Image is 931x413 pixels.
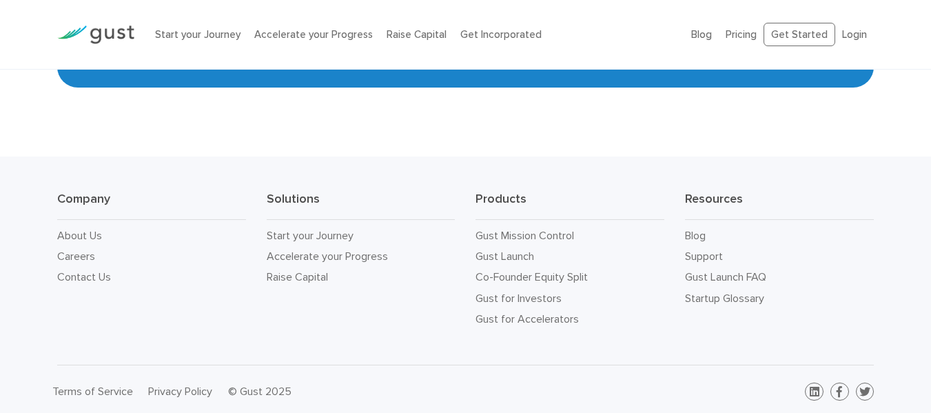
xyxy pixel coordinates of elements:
[228,382,456,401] div: © Gust 2025
[685,229,706,242] a: Blog
[475,229,574,242] a: Gust Mission Control
[685,270,766,283] a: Gust Launch FAQ
[267,270,328,283] a: Raise Capital
[475,250,534,263] a: Gust Launch
[685,250,723,263] a: Support
[57,229,102,242] a: About Us
[254,28,373,41] a: Accelerate your Progress
[267,191,456,220] h3: Solutions
[475,312,579,325] a: Gust for Accelerators
[387,28,447,41] a: Raise Capital
[475,292,562,305] a: Gust for Investors
[148,385,212,398] a: Privacy Policy
[57,270,111,283] a: Contact Us
[475,191,664,220] h3: Products
[155,28,241,41] a: Start your Journey
[52,385,133,398] a: Terms of Service
[691,28,712,41] a: Blog
[764,23,835,47] a: Get Started
[685,292,764,305] a: Startup Glossary
[57,191,246,220] h3: Company
[57,26,134,44] img: Gust Logo
[460,28,542,41] a: Get Incorporated
[475,270,588,283] a: Co-Founder Equity Split
[267,229,354,242] a: Start your Journey
[685,191,874,220] h3: Resources
[57,250,95,263] a: Careers
[267,250,388,263] a: Accelerate your Progress
[842,28,867,41] a: Login
[726,28,757,41] a: Pricing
